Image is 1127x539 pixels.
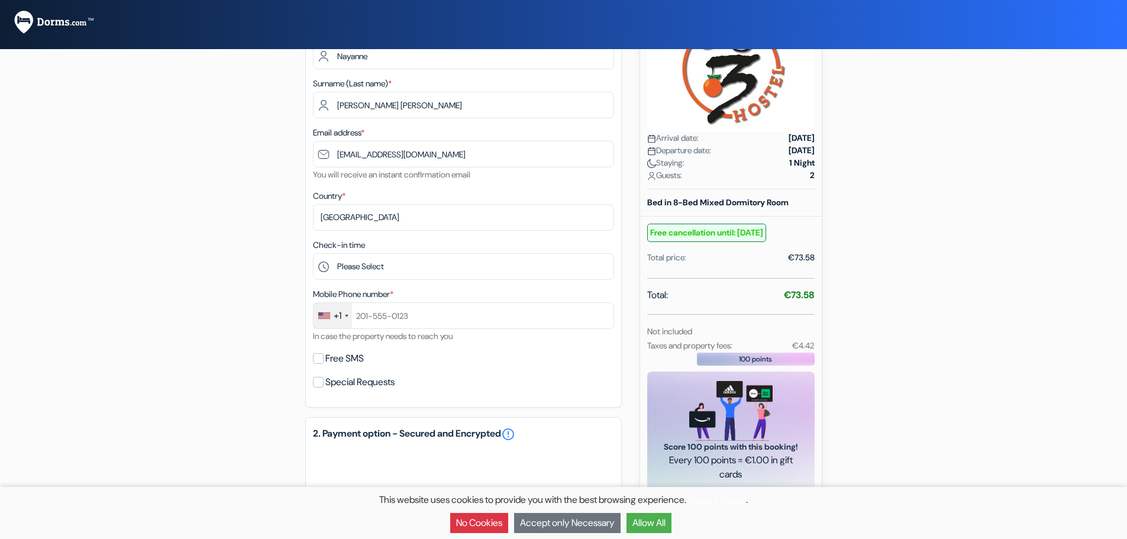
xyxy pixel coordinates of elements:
[689,381,773,441] img: gift_card_hero_new.png
[647,340,732,351] small: Taxes and property fees:
[14,11,93,34] img: Dorms.com
[647,172,656,180] img: user_icon.svg
[325,374,395,390] label: Special Requests
[501,427,515,441] a: error_outline
[313,302,614,329] input: 201-555-0123
[313,43,614,69] input: Enter first name
[313,78,392,90] label: Surname (Last name)
[313,92,614,118] input: Enter last name
[647,326,692,337] small: Not included
[647,134,656,143] img: calendar.svg
[647,132,699,144] span: Arrival date:
[450,513,508,533] button: No Cookies
[810,169,815,182] strong: 2
[647,169,682,182] span: Guests:
[514,513,621,533] button: Accept only Necessary
[313,190,345,202] label: Country
[647,144,711,157] span: Departure date:
[313,239,365,251] label: Check-in time
[788,251,815,264] div: €73.58
[789,157,815,169] strong: 1 Night
[647,147,656,156] img: calendar.svg
[688,493,746,506] a: Privacy Policy.
[647,197,789,208] b: Bed in 8-Bed Mixed Dormitory Room
[314,303,352,328] div: United States: +1
[627,513,671,533] button: Allow All
[647,159,656,168] img: moon.svg
[647,157,684,169] span: Staying:
[325,350,364,367] label: Free SMS
[647,224,766,242] small: Free cancellation until: [DATE]
[661,441,800,453] span: Score 100 points with this booking!
[313,169,470,180] small: You will receive an instant confirmation email
[313,331,453,341] small: In case the property needs to reach you
[647,288,668,302] span: Total:
[789,144,815,157] strong: [DATE]
[739,354,772,364] span: 100 points
[313,141,614,167] input: Enter email address
[6,493,1121,507] p: This website uses cookies to provide you with the best browsing experience. .
[789,132,815,144] strong: [DATE]
[313,288,393,301] label: Mobile Phone number
[661,453,800,482] span: Every 100 points = €1.00 in gift cards
[334,309,341,323] div: +1
[313,127,364,139] label: Email address
[647,251,686,264] div: Total price:
[313,427,614,441] h5: 2. Payment option - Secured and Encrypted
[784,289,815,301] strong: €73.58
[792,340,814,351] small: €4.42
